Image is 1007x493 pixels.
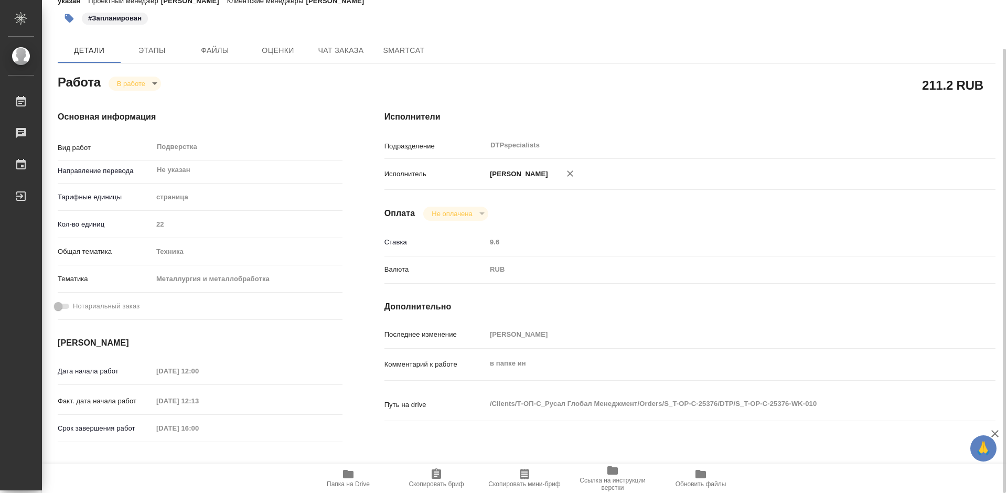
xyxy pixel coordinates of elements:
h4: Основная информация [58,111,342,123]
h4: Исполнители [384,111,995,123]
input: Пустое поле [153,421,244,436]
button: Удалить исполнителя [559,162,582,185]
input: Пустое поле [486,327,945,342]
p: Последнее изменение [384,329,486,340]
span: Чат заказа [316,44,366,57]
span: Файлы [190,44,240,57]
h4: Оплата [384,207,415,220]
span: 🙏 [974,437,992,459]
button: Скопировать мини-бриф [480,464,569,493]
p: Валюта [384,264,486,275]
h4: Дополнительно [384,301,995,313]
p: Общая тематика [58,246,153,257]
input: Пустое поле [153,461,244,476]
input: Пустое поле [153,393,244,409]
input: Пустое поле [153,217,342,232]
p: Факт. дата начала работ [58,396,153,406]
button: Папка на Drive [304,464,392,493]
p: Подразделение [384,141,486,152]
p: Дата начала работ [58,366,153,377]
p: Комментарий к работе [384,359,486,370]
button: Ссылка на инструкции верстки [569,464,657,493]
h2: Работа [58,72,101,91]
input: Пустое поле [486,234,945,250]
span: Скопировать бриф [409,480,464,488]
span: Детали [64,44,114,57]
span: Запланирован [81,13,149,22]
input: Пустое поле [153,363,244,379]
div: страница [153,188,342,206]
button: Скопировать бриф [392,464,480,493]
div: RUB [486,261,945,278]
button: 🙏 [970,435,997,462]
h2: 211.2 RUB [922,76,983,94]
p: [PERSON_NAME] [486,169,548,179]
div: В работе [109,77,161,91]
span: Ссылка на инструкции верстки [575,477,650,491]
h4: [PERSON_NAME] [58,337,342,349]
p: Направление перевода [58,166,153,176]
textarea: /Clients/Т-ОП-С_Русал Глобал Менеджмент/Orders/S_T-OP-C-25376/DTP/S_T-OP-C-25376-WK-010 [486,395,945,413]
p: Срок завершения работ [58,423,153,434]
span: Обновить файлы [676,480,726,488]
button: Не оплачена [428,209,475,218]
span: Этапы [127,44,177,57]
span: Оценки [253,44,303,57]
span: Папка на Drive [327,480,370,488]
button: Добавить тэг [58,7,81,30]
div: Техника [153,243,342,261]
p: Путь на drive [384,400,486,410]
span: SmartCat [379,44,429,57]
p: Кол-во единиц [58,219,153,230]
p: #Запланирован [88,13,142,24]
button: В работе [114,79,148,88]
p: Вид работ [58,143,153,153]
p: Ставка [384,237,486,248]
p: Исполнитель [384,169,486,179]
div: В работе [423,207,488,221]
span: Скопировать мини-бриф [488,480,560,488]
div: Металлургия и металлобработка [153,270,342,288]
p: Тематика [58,274,153,284]
textarea: в папке ин [486,355,945,372]
span: Нотариальный заказ [73,301,140,312]
button: Обновить файлы [657,464,745,493]
p: Тарифные единицы [58,192,153,202]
